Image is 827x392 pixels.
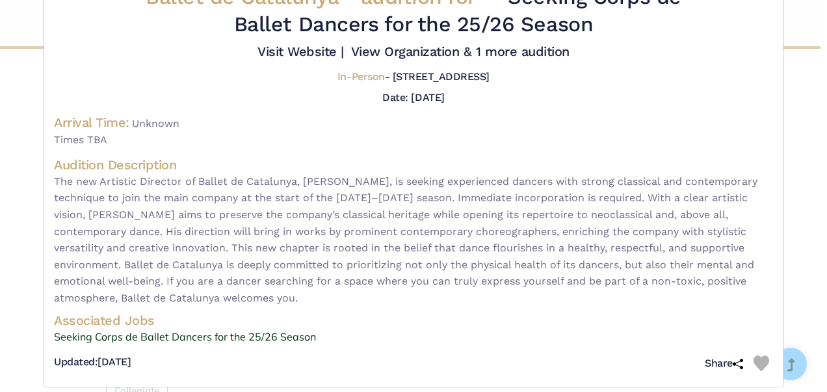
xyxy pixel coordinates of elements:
[54,115,129,130] h4: Arrival Time:
[54,312,773,329] h4: Associated Jobs
[382,91,444,104] h5: Date: [DATE]
[54,329,773,346] a: Seeking Corps de Ballet Dancers for the 25/26 Season
[337,70,385,83] span: In-Person
[54,173,773,307] span: The new Artistic Director of Ballet de Catalunya, [PERSON_NAME], is seeking experienced dancers w...
[257,44,344,59] a: Visit Website |
[54,156,773,173] h4: Audition Description
[337,70,490,84] h5: - [STREET_ADDRESS]
[54,356,98,368] span: Updated:
[351,44,570,59] a: View Organization & 1 more audition
[54,132,773,148] span: Times TBA
[54,356,131,369] h5: [DATE]
[132,117,179,130] span: Unknown
[705,357,743,371] h5: Share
